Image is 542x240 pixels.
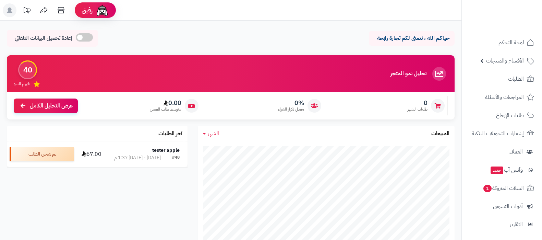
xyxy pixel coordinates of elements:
[496,111,524,120] span: طلبات الإرجاع
[466,107,538,124] a: طلبات الإرجاع
[510,220,523,229] span: التقارير
[158,131,182,137] h3: آخر الطلبات
[152,147,180,154] strong: tester apple
[408,106,427,112] span: طلبات الشهر
[483,184,492,193] span: 1
[483,183,524,193] span: السلات المتروكة
[466,144,538,160] a: العملاء
[486,56,524,66] span: الأقسام والمنتجات
[114,155,161,161] div: [DATE] - [DATE] 1:37 م
[278,106,304,112] span: معدل تكرار الشراء
[18,3,35,19] a: تحديثات المنصة
[466,89,538,105] a: المراجعات والأسئلة
[491,167,503,174] span: جديد
[30,102,73,110] span: عرض التحليل الكامل
[466,71,538,87] a: الطلبات
[466,198,538,215] a: أدوات التسويق
[485,92,524,102] span: المراجعات والأسئلة
[278,99,304,107] span: 0%
[208,129,219,138] span: الشهر
[509,147,523,157] span: العملاء
[172,155,180,161] div: #48
[390,71,426,77] h3: تحليل نمو المتجر
[493,202,523,211] span: أدوات التسويق
[508,74,524,84] span: الطلبات
[466,162,538,178] a: وآتس آبجديد
[150,106,181,112] span: متوسط طلب العميل
[374,34,449,42] p: حياكم الله ، نتمنى لكم تجارة رابحة
[466,34,538,51] a: لوحة التحكم
[498,38,524,47] span: لوحة التحكم
[77,141,106,167] td: 67.00
[10,147,74,161] div: تم شحن الطلب
[15,34,72,42] span: إعادة تحميل البيانات التلقائي
[14,81,30,87] span: تقييم النمو
[466,180,538,196] a: السلات المتروكة1
[495,5,535,20] img: logo-2.png
[466,125,538,142] a: إشعارات التحويلات البنكية
[408,99,427,107] span: 0
[466,216,538,233] a: التقارير
[203,130,219,138] a: الشهر
[472,129,524,138] span: إشعارات التحويلات البنكية
[95,3,109,17] img: ai-face.png
[150,99,181,107] span: 0.00
[82,6,93,14] span: رفيق
[431,131,449,137] h3: المبيعات
[14,99,78,113] a: عرض التحليل الكامل
[490,165,523,175] span: وآتس آب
